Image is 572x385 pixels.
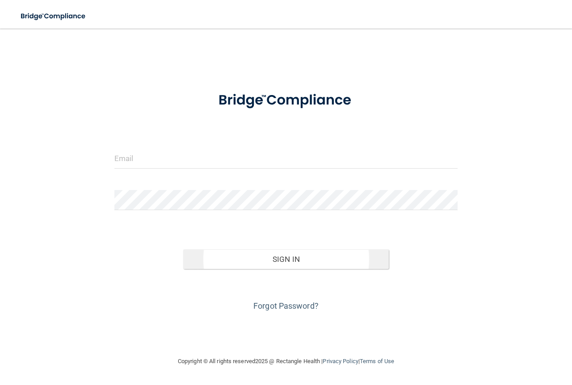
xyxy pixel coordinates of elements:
button: Sign In [183,249,389,269]
img: bridge_compliance_login_screen.278c3ca4.svg [13,7,94,25]
div: Copyright © All rights reserved 2025 @ Rectangle Health | | [123,347,449,376]
a: Privacy Policy [323,358,358,364]
img: bridge_compliance_login_screen.278c3ca4.svg [204,82,369,119]
input: Email [114,149,458,169]
a: Terms of Use [360,358,394,364]
a: Forgot Password? [253,301,319,310]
